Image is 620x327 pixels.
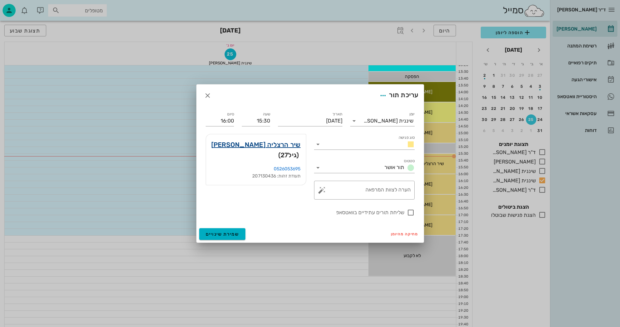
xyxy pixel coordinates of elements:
[398,135,415,140] label: סוג פגישה
[206,209,404,216] label: שליחת תורים עתידיים בוואטסאפ
[227,112,234,117] label: סיום
[409,112,415,117] label: יומן
[314,163,415,173] div: סטטוסתור אושר
[211,173,301,180] div: תעודת זהות: 207130436
[377,90,418,101] div: עריכת תור
[274,166,301,172] a: 0526053695
[199,228,246,240] button: שמירת שינויים
[350,116,415,126] div: יומןשיננית [PERSON_NAME]
[384,164,404,170] span: תור אושר
[281,151,288,159] span: 27
[388,229,421,239] button: מחיקה מהיומן
[364,118,413,124] div: שיננית [PERSON_NAME]
[278,150,299,160] span: (גיל )
[404,159,415,163] label: סטטוס
[391,232,419,236] span: מחיקה מהיומן
[211,139,301,150] a: שיר הרצליה [PERSON_NAME]
[263,112,270,117] label: שעה
[206,231,239,237] span: שמירת שינויים
[314,139,415,150] div: סוג פגישה
[332,112,342,117] label: תאריך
